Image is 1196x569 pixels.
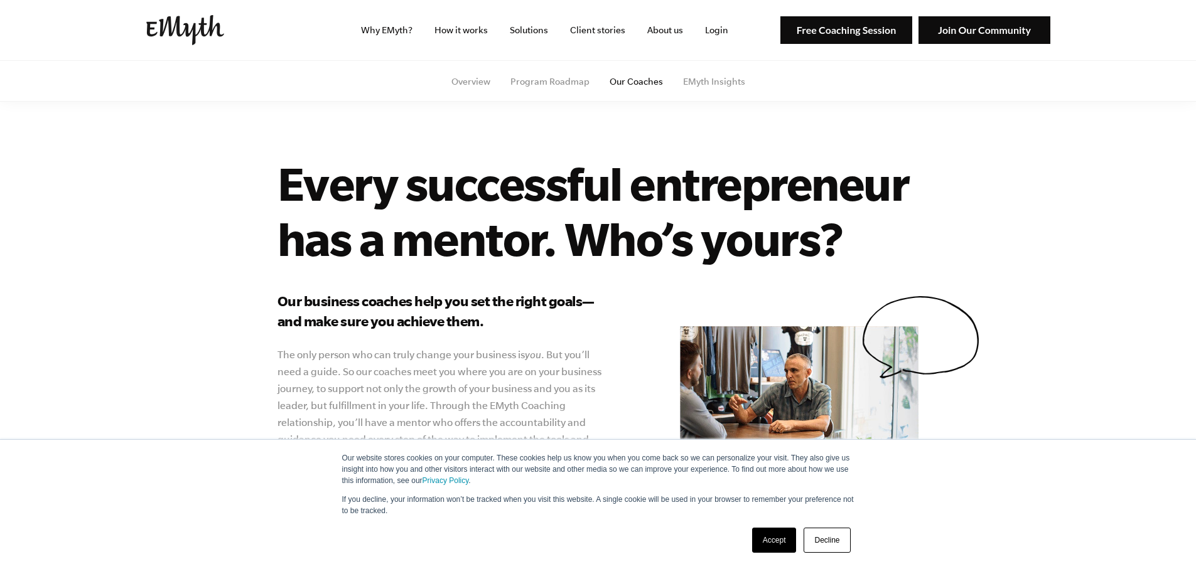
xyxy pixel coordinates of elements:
a: Decline [804,528,850,553]
a: Program Roadmap [510,77,590,87]
a: Our Coaches [610,77,663,87]
img: EMyth [146,15,224,45]
p: The only person who can truly change your business is . But you’ll need a guide. So our coaches m... [277,346,607,465]
img: Join Our Community [919,16,1050,45]
h3: Our business coaches help you set the right goals—and make sure you achieve them. [277,291,607,331]
img: e-myth business coaching our coaches mentor don matt talking [680,326,919,451]
a: Privacy Policy [423,476,469,485]
h1: Every successful entrepreneur has a mentor. Who’s yours? [277,156,980,266]
p: Our website stores cookies on your computer. These cookies help us know you when you come back so... [342,452,854,486]
p: If you decline, your information won’t be tracked when you visit this website. A single cookie wi... [342,494,854,516]
i: you [525,349,541,360]
a: Overview [451,77,490,87]
a: EMyth Insights [683,77,745,87]
a: Accept [752,528,797,553]
img: Free Coaching Session [780,16,912,45]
